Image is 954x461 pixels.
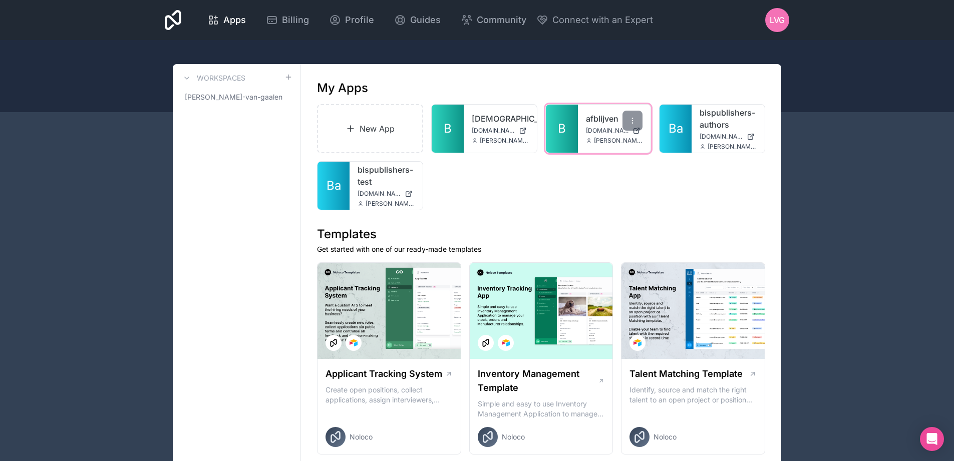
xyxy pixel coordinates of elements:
[282,13,309,27] span: Billing
[317,80,368,96] h1: My Apps
[558,121,566,137] span: B
[326,385,453,405] p: Create open positions, collect applications, assign interviewers, centralise candidate feedback a...
[700,133,757,141] a: [DOMAIN_NAME]
[633,339,642,347] img: Airtable Logo
[629,385,757,405] p: Identify, source and match the right talent to an open project or position with our Talent Matchi...
[358,190,415,198] a: [DOMAIN_NAME]
[477,13,526,27] span: Community
[700,107,757,131] a: bispublishers-authors
[432,105,464,153] a: B
[708,143,757,151] span: [PERSON_NAME][EMAIL_ADDRESS][DOMAIN_NAME]
[358,164,415,188] a: bispublishers-test
[472,113,529,125] a: [DEMOGRAPHIC_DATA]
[317,162,350,210] a: Ba
[478,399,605,419] p: Simple and easy to use Inventory Management Application to manage your stock, orders and Manufact...
[444,121,452,137] span: B
[358,190,401,198] span: [DOMAIN_NAME]
[660,105,692,153] a: Ba
[502,432,525,442] span: Noloco
[654,432,677,442] span: Noloco
[586,127,643,135] a: [DOMAIN_NAME]
[366,200,415,208] span: [PERSON_NAME][EMAIL_ADDRESS][DOMAIN_NAME]
[536,13,653,27] button: Connect with an Expert
[552,13,653,27] span: Connect with an Expert
[480,137,529,145] span: [PERSON_NAME][EMAIL_ADDRESS][DOMAIN_NAME]
[223,13,246,27] span: Apps
[350,339,358,347] img: Airtable Logo
[586,113,643,125] a: afblijven
[181,88,292,106] a: [PERSON_NAME]-van-gaalen
[181,72,245,84] a: Workspaces
[472,127,515,135] span: [DOMAIN_NAME]
[199,9,254,31] a: Apps
[327,178,341,194] span: Ba
[350,432,373,442] span: Noloco
[326,367,442,381] h1: Applicant Tracking System
[669,121,683,137] span: Ba
[317,104,423,153] a: New App
[345,13,374,27] span: Profile
[700,133,743,141] span: [DOMAIN_NAME]
[629,367,743,381] h1: Talent Matching Template
[478,367,598,395] h1: Inventory Management Template
[920,427,944,451] div: Open Intercom Messenger
[258,9,317,31] a: Billing
[453,9,534,31] a: Community
[386,9,449,31] a: Guides
[546,105,578,153] a: B
[321,9,382,31] a: Profile
[586,127,629,135] span: [DOMAIN_NAME]
[594,137,643,145] span: [PERSON_NAME][EMAIL_ADDRESS][DOMAIN_NAME]
[317,244,765,254] p: Get started with one of our ready-made templates
[410,13,441,27] span: Guides
[317,226,765,242] h1: Templates
[197,73,245,83] h3: Workspaces
[502,339,510,347] img: Airtable Logo
[770,14,785,26] span: LvG
[185,92,282,102] span: [PERSON_NAME]-van-gaalen
[472,127,529,135] a: [DOMAIN_NAME]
